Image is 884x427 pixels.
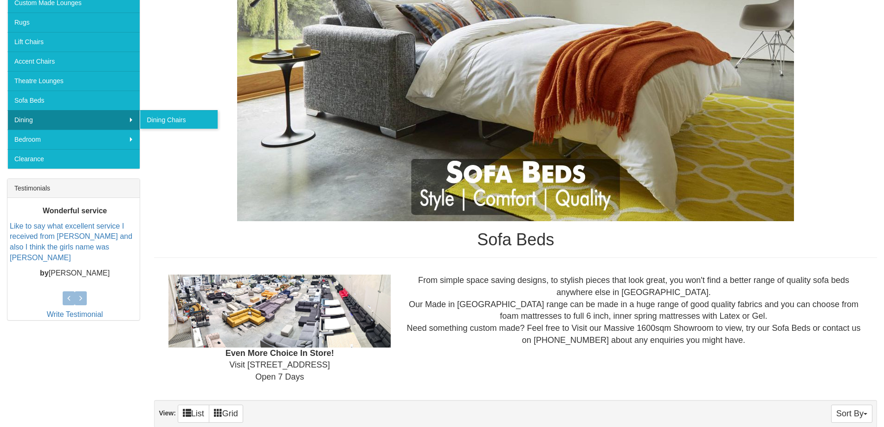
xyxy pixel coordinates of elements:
a: Sofa Beds [7,91,140,110]
div: From simple space saving designs, to stylish pieces that look great, you won't find a better rang... [398,275,870,346]
img: Showroom [168,275,391,347]
a: Write Testimonial [47,310,103,318]
h1: Sofa Beds [154,230,877,249]
b: Wonderful service [43,207,107,215]
a: Accent Chairs [7,52,140,71]
b: Even More Choice In Store! [226,348,334,358]
a: Theatre Lounges [7,71,140,91]
a: Bedroom [7,130,140,149]
a: Dining [7,110,140,130]
a: Like to say what excellent service I received from [PERSON_NAME] and also I think the girls name ... [10,222,132,262]
a: Clearance [7,149,140,169]
button: Sort By [831,405,872,423]
a: Rugs [7,13,140,32]
p: [PERSON_NAME] [10,268,140,279]
strong: View: [159,409,175,417]
b: by [40,269,49,277]
div: Visit [STREET_ADDRESS] Open 7 Days [161,275,398,383]
a: Grid [209,405,243,423]
div: Testimonials [7,179,140,198]
a: Lift Chairs [7,32,140,52]
a: List [178,405,209,423]
a: Dining Chairs [140,110,218,130]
